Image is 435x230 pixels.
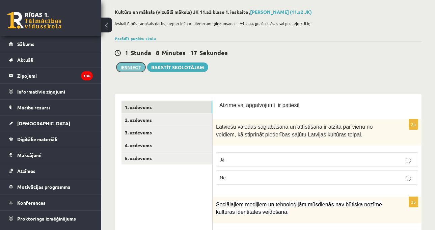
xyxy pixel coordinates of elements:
span: Konferences [17,200,46,206]
span: [DEMOGRAPHIC_DATA] [17,120,70,126]
span: 1 [125,49,128,56]
a: Mācību resursi [9,100,93,115]
i: 136 [81,71,93,80]
a: 2. uzdevums [121,114,212,126]
a: Konferences [9,195,93,210]
span: Stunda [131,49,151,56]
input: Nē [406,176,411,181]
span: Latviešu valodas saglabāšana un attīstīšana ir atzīta par vienu no veidiem, kā stiprināt piederīb... [216,124,373,137]
a: Ziņojumi136 [9,68,93,83]
span: Nē [220,174,226,180]
span: Digitālie materiāli [17,136,57,142]
a: Aktuāli [9,52,93,68]
span: 17 [190,49,197,56]
legend: Maksājumi [17,147,93,163]
span: Motivācijas programma [17,184,71,190]
span: Sekundes [199,49,228,56]
span: Aktuāli [17,57,33,63]
p: 2p [409,197,418,207]
span: Sākums [17,41,34,47]
a: Rīgas 1. Tālmācības vidusskola [7,12,61,29]
h2: Kultūra un māksla (vizuālā māksla) JK 11.a2 klase 1. ieskaite , [115,9,422,15]
a: [PERSON_NAME] (11.a2 JK) [250,9,312,15]
legend: Ziņojumi [17,68,93,83]
input: Jā [406,158,411,163]
span: Sociālajiem medijiem un tehnoloģijām mūsdienās nav būtiska nozīme kultūras identitātes veidošanā. [216,202,382,215]
span: Mācību resursi [17,104,50,110]
span: Atzīmē vai apgalvojumi ir patiesi! [219,102,299,108]
span: Jā [220,156,224,162]
p: Ieskaitē būs radošais darbs, nepieciešami piederumi gleznošanai – A4 lapa, guaša krāsas vai paste... [115,20,418,26]
button: Iesniegt [116,62,145,72]
a: Maksājumi [9,147,93,163]
a: Parādīt punktu skalu [115,36,156,41]
a: 5. uzdevums [121,152,212,164]
p: 2p [409,119,418,130]
a: Motivācijas programma [9,179,93,195]
a: 1. uzdevums [121,101,212,113]
span: Atzīmes [17,168,35,174]
a: Atzīmes [9,163,93,179]
a: Rakstīt skolotājam [147,62,208,72]
span: Proktoringa izmēģinājums [17,215,76,222]
a: Informatīvie ziņojumi [9,84,93,99]
a: Sākums [9,36,93,52]
span: Minūtes [162,49,186,56]
a: [DEMOGRAPHIC_DATA] [9,116,93,131]
a: 3. uzdevums [121,126,212,139]
a: Digitālie materiāli [9,131,93,147]
legend: Informatīvie ziņojumi [17,84,93,99]
a: 4. uzdevums [121,139,212,152]
span: 8 [156,49,159,56]
a: Proktoringa izmēģinājums [9,211,93,226]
